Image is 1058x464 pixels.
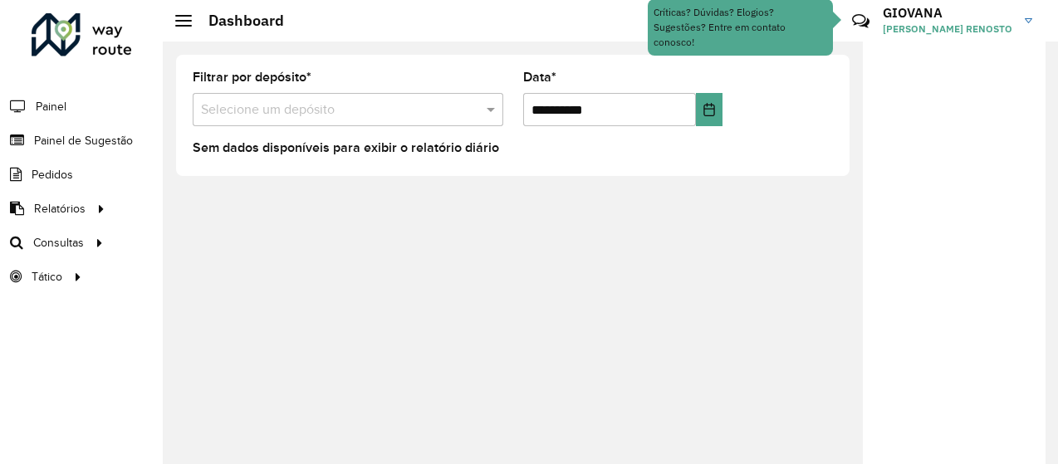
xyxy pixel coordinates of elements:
span: Relatórios [34,200,86,217]
span: [PERSON_NAME] RENOSTO [883,22,1012,37]
label: Filtrar por depósito [193,67,311,87]
span: Tático [32,268,62,286]
span: Consultas [33,234,84,252]
span: Painel [36,98,66,115]
a: Contato Rápido [843,3,879,39]
h3: GIOVANA [883,5,1012,21]
h2: Dashboard [192,12,284,30]
label: Data [523,67,556,87]
label: Sem dados disponíveis para exibir o relatório diário [193,138,499,158]
button: Choose Date [696,93,722,126]
span: Painel de Sugestão [34,132,133,149]
span: Pedidos [32,166,73,183]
